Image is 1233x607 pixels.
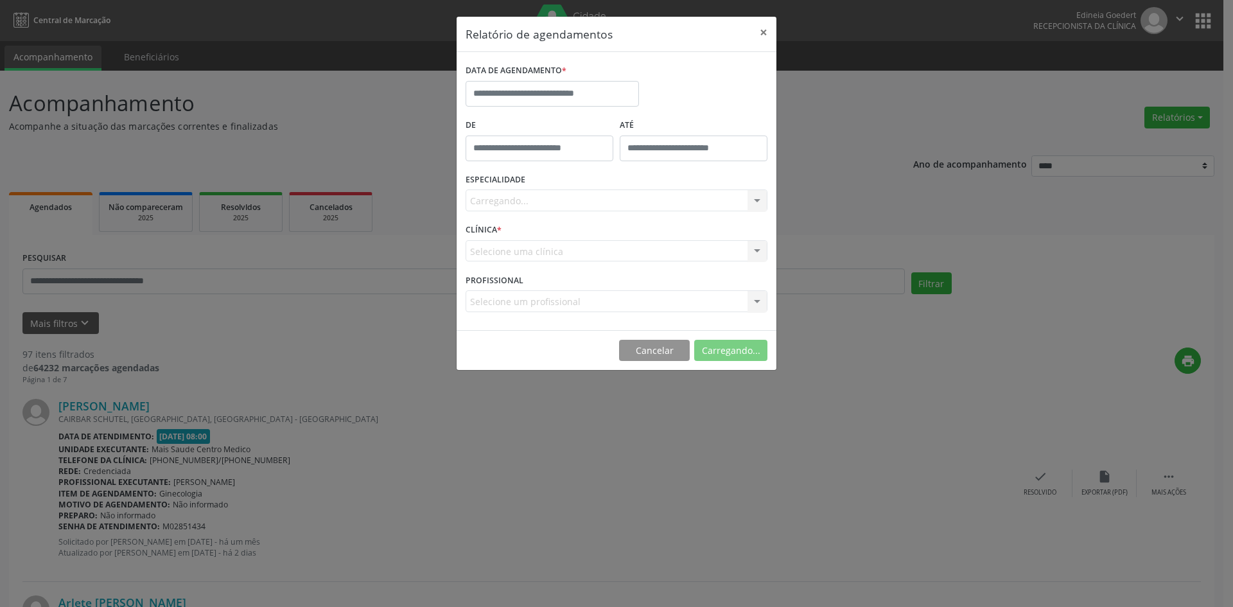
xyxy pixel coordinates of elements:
label: De [466,116,613,136]
button: Carregando... [694,340,767,362]
label: ESPECIALIDADE [466,170,525,190]
label: CLÍNICA [466,220,502,240]
h5: Relatório de agendamentos [466,26,613,42]
label: DATA DE AGENDAMENTO [466,61,566,81]
button: Cancelar [619,340,690,362]
button: Close [751,17,776,48]
label: ATÉ [620,116,767,136]
label: PROFISSIONAL [466,270,523,290]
